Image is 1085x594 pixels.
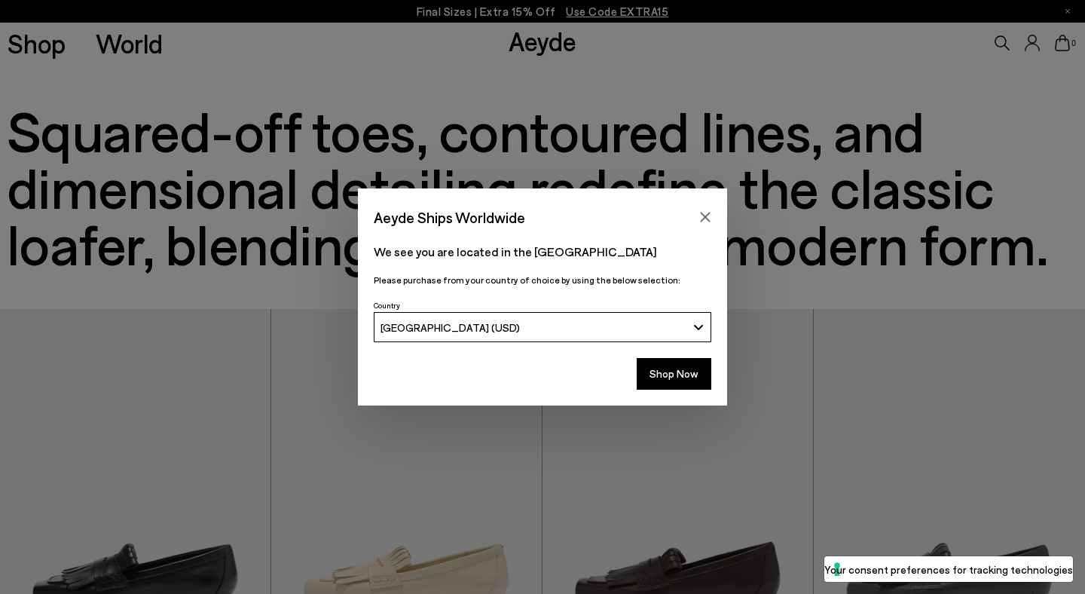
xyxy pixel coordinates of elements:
p: We see you are located in the [GEOGRAPHIC_DATA] [374,243,711,261]
button: Shop Now [637,358,711,390]
span: [GEOGRAPHIC_DATA] (USD) [381,321,520,334]
label: Your consent preferences for tracking technologies [824,562,1073,577]
span: Aeyde Ships Worldwide [374,204,525,231]
button: Your consent preferences for tracking technologies [824,556,1073,582]
span: Country [374,301,400,310]
p: Please purchase from your country of choice by using the below selection: [374,273,711,287]
button: Close [694,206,717,228]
